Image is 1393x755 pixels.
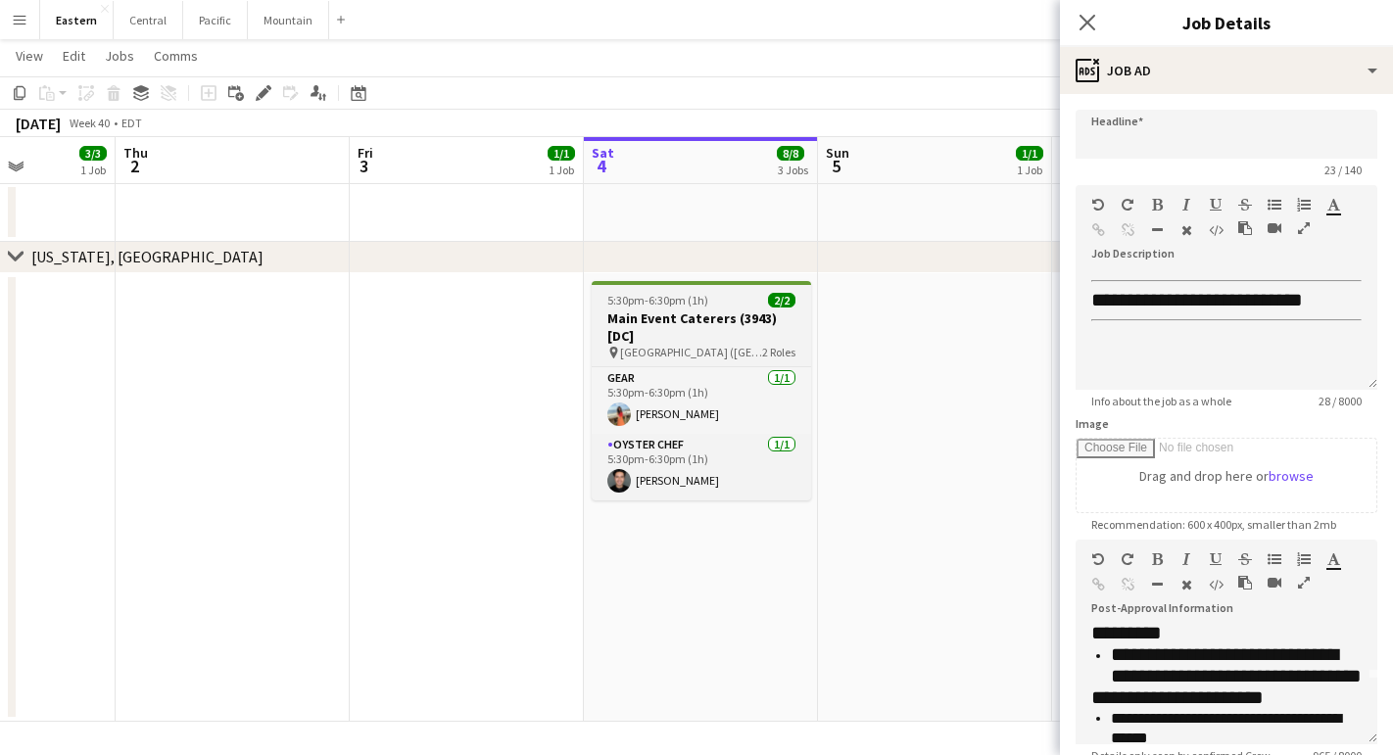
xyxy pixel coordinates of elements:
button: Ordered List [1297,197,1311,212]
app-job-card: 5:30pm-6:30pm (1h)2/2Main Event Caterers (3943) [DC] [GEOGRAPHIC_DATA] ([GEOGRAPHIC_DATA], [GEOGR... [592,281,811,500]
div: [US_STATE], [GEOGRAPHIC_DATA] [31,247,264,266]
div: 1 Job [80,163,106,177]
button: HTML Code [1209,222,1223,238]
span: 1/1 [1016,146,1043,161]
button: Horizontal Line [1150,577,1164,592]
span: 1/1 [548,146,575,161]
span: Sat [592,144,614,162]
button: Bold [1150,197,1164,212]
button: Paste as plain text [1238,220,1252,236]
span: 23 / 140 [1309,163,1377,177]
button: Strikethrough [1238,551,1252,567]
span: 28 / 8000 [1303,394,1377,408]
h3: Job Details [1060,10,1393,35]
div: Job Ad [1060,47,1393,94]
button: Underline [1209,551,1223,567]
span: 2/2 [768,293,795,307]
span: View [16,47,43,65]
app-card-role: Oyster Chef1/15:30pm-6:30pm (1h)[PERSON_NAME] [592,434,811,500]
button: Strikethrough [1238,197,1252,212]
button: Eastern [40,1,114,39]
a: Comms [146,43,206,69]
span: Comms [154,47,198,65]
button: Fullscreen [1297,575,1311,590]
button: Paste as plain text [1238,575,1252,590]
button: Redo [1121,551,1134,567]
button: Insert video [1268,575,1281,590]
button: Undo [1091,551,1105,567]
span: Recommendation: 600 x 400px, smaller than 2mb [1076,517,1352,532]
span: 3 [355,155,373,177]
button: Redo [1121,197,1134,212]
button: Fullscreen [1297,220,1311,236]
button: Bold [1150,551,1164,567]
div: 3 Jobs [778,163,808,177]
button: Clear Formatting [1179,577,1193,592]
button: HTML Code [1209,577,1223,592]
button: Horizontal Line [1150,222,1164,238]
button: Central [114,1,183,39]
span: Week 40 [65,116,114,130]
button: Clear Formatting [1179,222,1193,238]
div: 1 Job [549,163,574,177]
button: Mountain [248,1,329,39]
span: Thu [123,144,148,162]
a: View [8,43,51,69]
span: 5 [823,155,849,177]
span: 6 [1057,155,1085,177]
div: EDT [121,116,142,130]
button: Text Color [1326,197,1340,212]
span: Info about the job as a whole [1076,394,1247,408]
button: Text Color [1326,551,1340,567]
span: 5:30pm-6:30pm (1h) [607,293,708,307]
span: 8/8 [777,146,804,161]
span: 2 Roles [762,345,795,359]
span: [GEOGRAPHIC_DATA] ([GEOGRAPHIC_DATA], [GEOGRAPHIC_DATA]) [620,345,762,359]
button: Unordered List [1268,197,1281,212]
button: Undo [1091,197,1105,212]
a: Jobs [97,43,142,69]
span: Sun [826,144,849,162]
button: Underline [1209,197,1223,212]
button: Unordered List [1268,551,1281,567]
span: Edit [63,47,85,65]
span: 3/3 [79,146,107,161]
div: 1 Job [1017,163,1042,177]
button: Italic [1179,551,1193,567]
div: [DATE] [16,114,61,133]
button: Italic [1179,197,1193,212]
span: 4 [589,155,614,177]
h3: Main Event Caterers (3943) [DC] [592,309,811,345]
span: Fri [358,144,373,162]
button: Ordered List [1297,551,1311,567]
span: 2 [120,155,148,177]
a: Edit [55,43,93,69]
app-card-role: Gear1/15:30pm-6:30pm (1h)[PERSON_NAME] [592,367,811,434]
button: Insert video [1268,220,1281,236]
button: Pacific [183,1,248,39]
span: Jobs [105,47,134,65]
